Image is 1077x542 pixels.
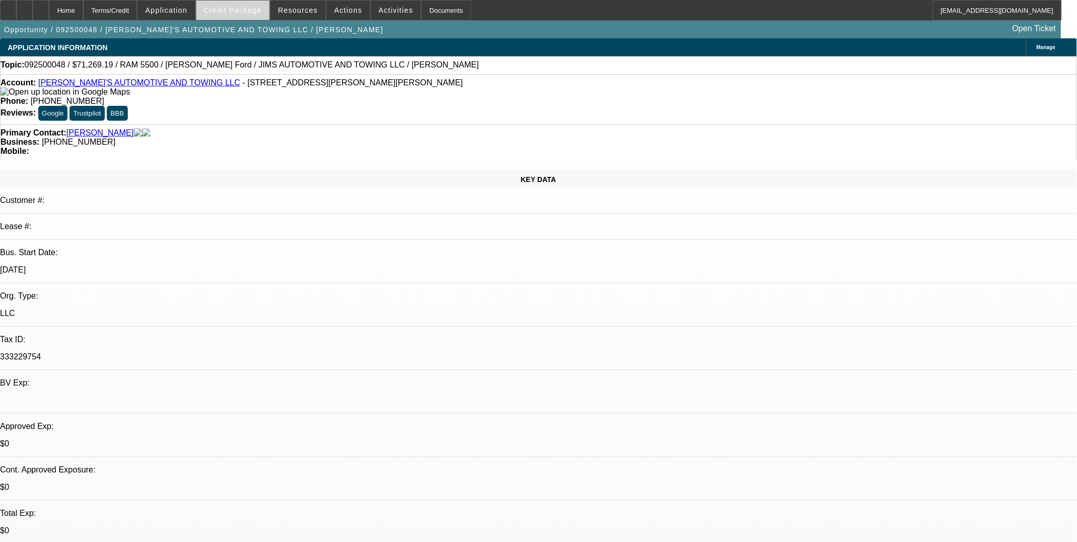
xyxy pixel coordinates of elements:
[1,138,39,146] strong: Business:
[4,26,383,34] span: Opportunity / 092500048 / [PERSON_NAME]'S AUTOMOTIVE AND TOWING LLC / [PERSON_NAME]
[278,6,318,14] span: Resources
[31,97,104,105] span: [PHONE_NUMBER]
[66,128,134,138] a: [PERSON_NAME]
[1,60,25,70] strong: Topic:
[42,138,116,146] span: [PHONE_NUMBER]
[38,106,67,121] button: Google
[70,106,104,121] button: Trustpilot
[242,78,463,87] span: - [STREET_ADDRESS][PERSON_NAME][PERSON_NAME]
[134,128,142,138] img: facebook-icon.png
[1,108,36,117] strong: Reviews:
[1009,20,1060,37] a: Open Ticket
[1,87,130,96] a: View Google Maps
[204,6,262,14] span: Credit Package
[1,78,36,87] strong: Account:
[107,106,128,121] button: BBB
[1,128,66,138] strong: Primary Contact:
[371,1,421,20] button: Activities
[1037,44,1056,50] span: Manage
[379,6,414,14] span: Activities
[327,1,370,20] button: Actions
[270,1,326,20] button: Resources
[1,87,130,97] img: Open up location in Google Maps
[521,175,556,184] span: KEY DATA
[1,147,29,155] strong: Mobile:
[1,97,28,105] strong: Phone:
[25,60,479,70] span: 092500048 / $71,269.19 / RAM 5500 / [PERSON_NAME] Ford / JIMS AUTOMOTIVE AND TOWING LLC / [PERSON...
[145,6,187,14] span: Application
[8,43,107,52] span: APPLICATION INFORMATION
[196,1,269,20] button: Credit Package
[38,78,240,87] a: [PERSON_NAME]'S AUTOMOTIVE AND TOWING LLC
[138,1,195,20] button: Application
[334,6,362,14] span: Actions
[142,128,150,138] img: linkedin-icon.png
